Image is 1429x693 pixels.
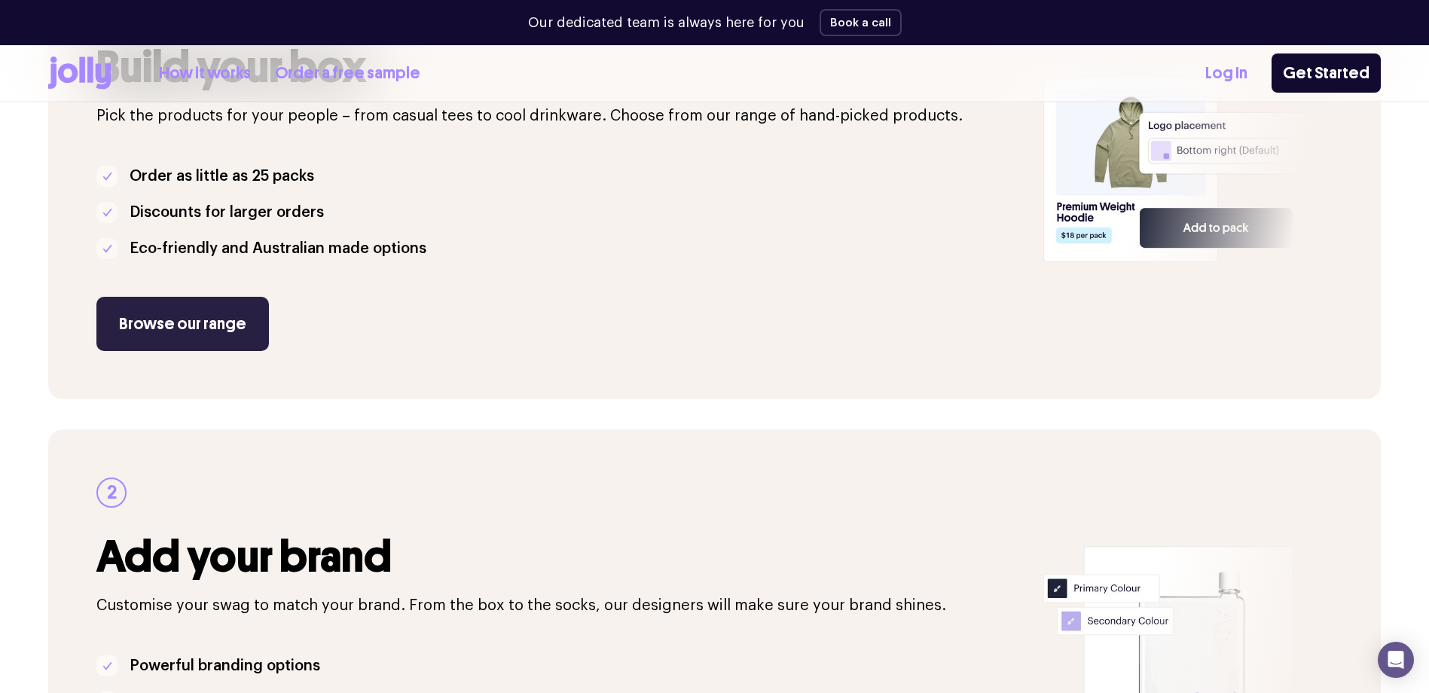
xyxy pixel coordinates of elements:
h3: Add your brand [96,532,1025,582]
p: Customise your swag to match your brand. From the box to the socks, our designers will make sure ... [96,594,1025,618]
p: Our dedicated team is always here for you [528,13,805,33]
p: Pick the products for your people – from casual tees to cool drinkware. Choose from our range of ... [96,104,1025,128]
p: Order as little as 25 packs [130,164,314,188]
div: Open Intercom Messenger [1378,642,1414,678]
div: 2 [96,478,127,508]
a: Log In [1205,61,1247,86]
a: Get Started [1272,53,1381,93]
a: Order a free sample [275,61,420,86]
a: Browse our range [96,297,269,351]
p: Discounts for larger orders [130,200,324,224]
p: Eco-friendly and Australian made options [130,237,426,261]
a: How it works [159,61,251,86]
button: Book a call [820,9,902,36]
p: Powerful branding options [130,654,320,678]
